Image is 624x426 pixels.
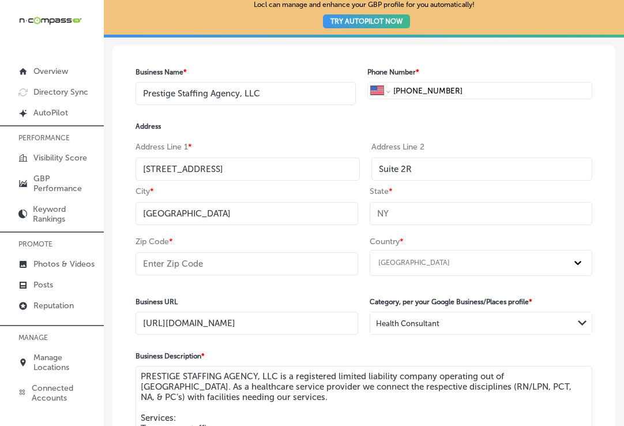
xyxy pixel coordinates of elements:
[370,202,592,225] input: NY
[376,319,439,327] div: Health Consultant
[371,158,592,181] input: Enter Address Line 2
[136,122,592,130] h4: Address
[371,142,424,152] label: Address Line 2
[136,142,192,152] label: Address Line 1
[136,82,356,105] input: Enter Location Name
[33,66,68,76] p: Overview
[136,352,592,360] h4: Business Description
[136,312,358,335] input: Enter Business URL
[254,1,475,33] p: Locl can manage and enhance your GBP profile for you automatically!
[136,202,358,225] input: Enter City
[32,383,98,403] p: Connected Accounts
[33,108,68,118] p: AutoPilot
[370,298,592,306] h4: Category, per your Google Business/Places profile
[378,259,450,267] div: [GEOGRAPHIC_DATA]
[136,68,356,76] h4: Business Name
[33,301,74,311] p: Reputation
[33,259,95,269] p: Photos & Videos
[367,68,592,76] h4: Phone Number
[370,186,393,196] label: State
[33,280,53,290] p: Posts
[370,237,404,246] label: Country
[18,15,82,26] img: 660ab0bf-5cc7-4cb8-ba1c-48b5ae0f18e60NCTV_CLogo_TV_Black_-500x88.png
[136,186,154,196] label: City
[323,14,410,28] button: TRY AUTOPILOT NOW
[33,353,98,372] p: Manage Locations
[136,252,358,275] input: Enter Zip Code
[136,158,360,181] input: Enter Address Line 1
[33,204,98,224] p: Keyword Rankings
[33,87,88,97] p: Directory Sync
[136,298,358,306] h4: Business URL
[33,153,87,163] p: Visibility Score
[136,237,173,246] label: Zip Code
[33,174,98,193] p: GBP Performance
[392,83,589,99] input: Phone number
